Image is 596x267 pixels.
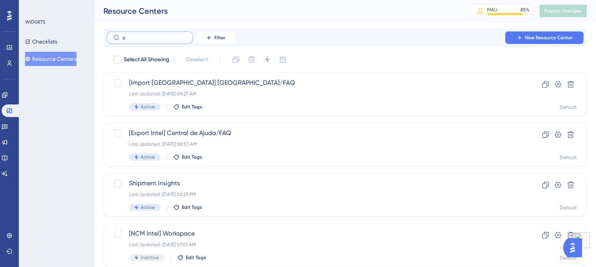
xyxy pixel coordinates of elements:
[560,205,577,211] div: Default
[182,154,202,160] span: Edit Tags
[182,104,202,110] span: Edit Tags
[141,104,155,110] span: Active
[179,53,215,67] button: Deselect
[525,35,572,41] span: New Resource Center
[544,8,582,14] span: Publish Changes
[173,204,202,210] button: Edit Tags
[214,35,225,41] span: Filter
[173,154,202,160] button: Edit Tags
[25,19,45,25] div: WIDGETS
[129,241,498,248] div: Last Updated: [DATE] 07:01 AM
[186,254,206,261] span: Edit Tags
[103,5,451,16] div: Resource Centers
[129,229,498,238] span: [NCM Intel] Workspace
[129,78,498,88] span: [Import [GEOGRAPHIC_DATA]] [GEOGRAPHIC_DATA]/FAQ
[129,179,498,188] span: Shipment Insights
[173,104,202,110] button: Edit Tags
[141,154,155,160] span: Active
[182,204,202,210] span: Edit Tags
[123,35,186,40] input: Search
[487,7,497,13] div: MAU
[177,254,206,261] button: Edit Tags
[25,35,57,49] button: Checklists
[520,7,529,13] div: 85 %
[25,52,76,66] button: Resource Centers
[505,31,583,44] button: New Resource Center
[141,254,159,261] span: Inactive
[540,5,587,17] button: Publish Changes
[560,255,577,261] div: Default
[563,236,587,260] iframe: UserGuiding AI Assistant Launcher
[186,55,208,64] span: Deselect
[129,128,498,138] span: [Export Intel] Central de Ajuda/FAQ
[124,55,169,64] span: Select All Showing
[560,154,577,161] div: Default
[141,204,155,210] span: Active
[129,141,498,147] div: Last Updated: [DATE] 08:53 AM
[129,91,498,97] div: Last Updated: [DATE] 09:27 AM
[560,104,577,110] div: Default
[196,31,235,44] button: Filter
[129,191,498,198] div: Last Updated: [DATE] 02:23 PM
